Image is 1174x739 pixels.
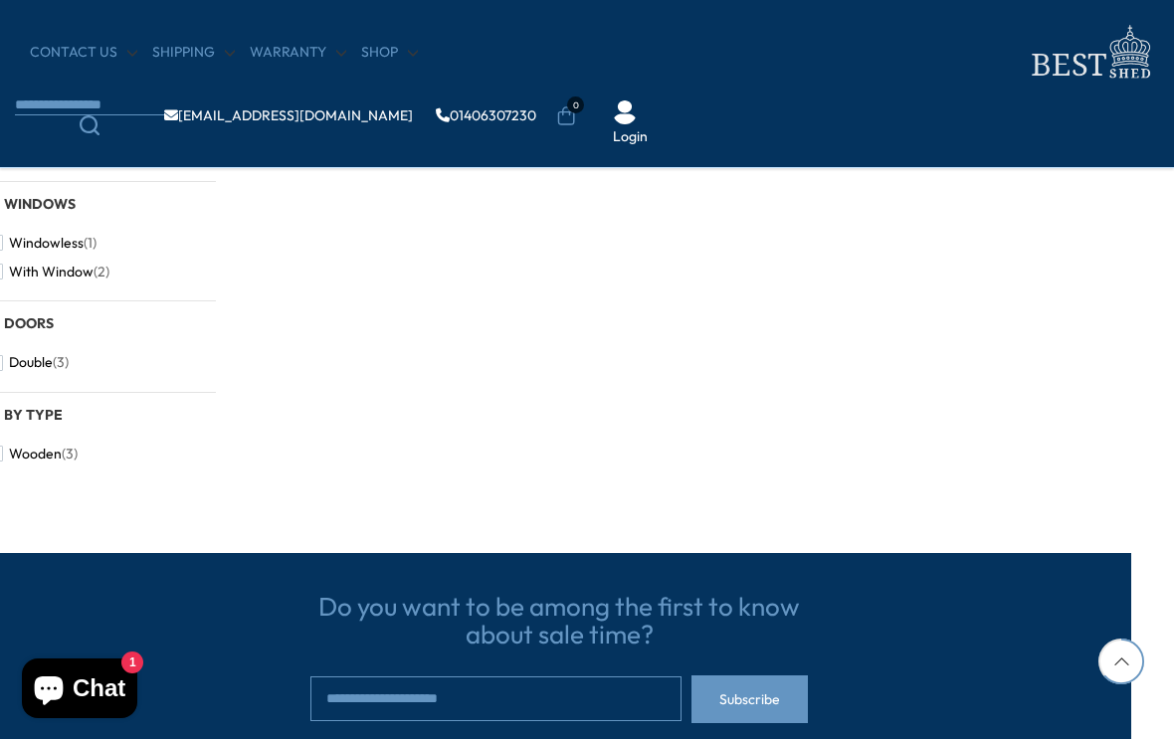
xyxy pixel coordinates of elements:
[53,354,69,371] span: (3)
[4,406,63,424] span: By Type
[4,314,54,332] span: Doors
[9,264,94,280] span: With Window
[84,235,97,252] span: (1)
[16,658,143,723] inbox-online-store-chat: Shopify online store chat
[613,127,648,147] a: Login
[567,96,584,113] span: 0
[164,108,413,122] a: [EMAIL_ADDRESS][DOMAIN_NAME]
[62,446,78,462] span: (3)
[361,43,418,63] a: Shop
[691,675,808,723] button: Subscribe
[556,106,576,126] a: 0
[4,195,76,213] span: Windows
[9,446,62,462] span: Wooden
[152,43,235,63] a: Shipping
[719,692,780,706] span: Subscribe
[1020,20,1159,85] img: logo
[9,235,84,252] span: Windowless
[436,108,536,122] a: 01406307230
[9,354,53,371] span: Double
[250,43,346,63] a: Warranty
[30,43,137,63] a: CONTACT US
[613,100,637,124] img: User Icon
[94,264,109,280] span: (2)
[15,115,164,135] a: Search
[310,593,808,649] h3: Do you want to be among the first to know about sale time?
